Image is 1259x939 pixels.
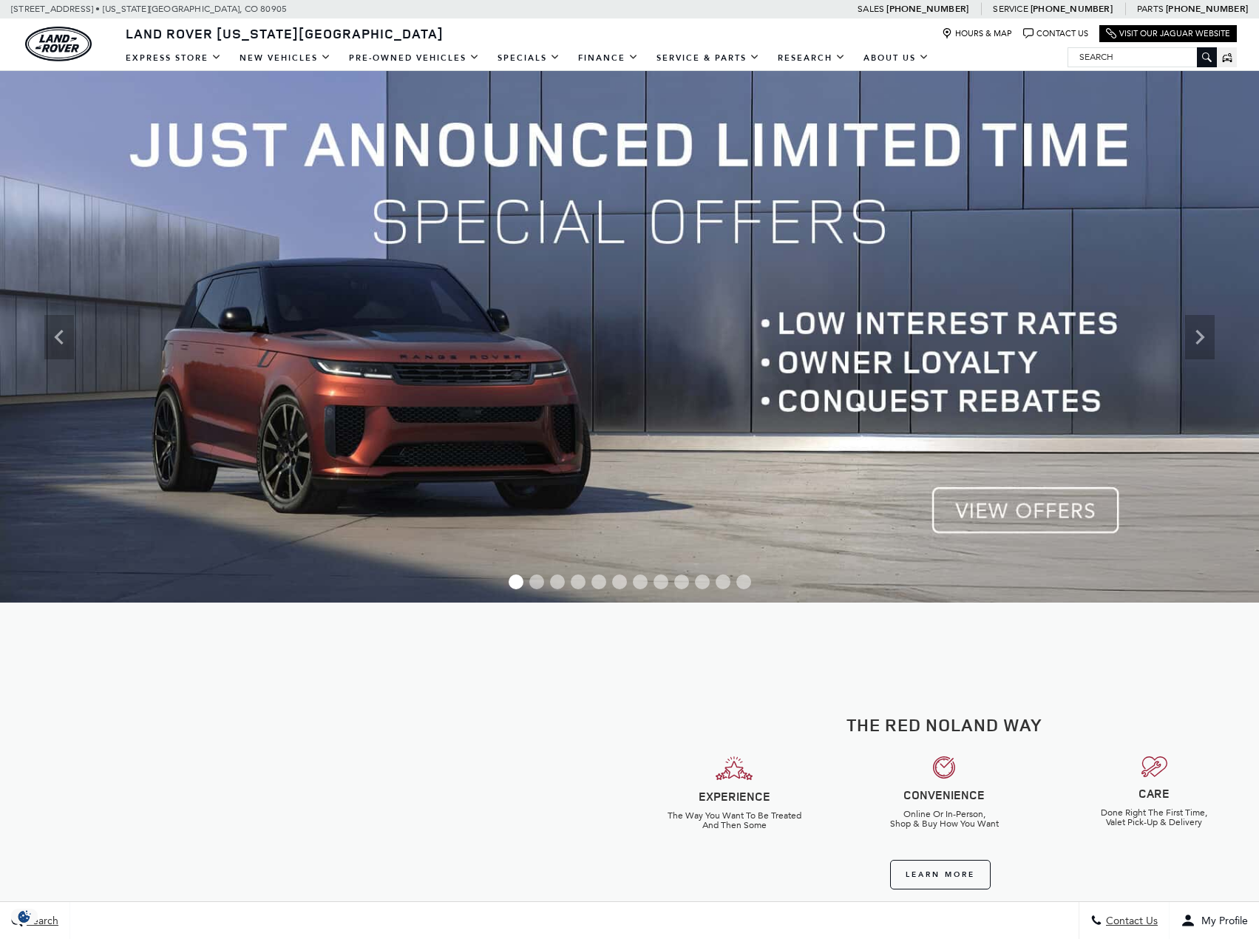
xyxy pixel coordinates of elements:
[340,45,489,71] a: Pre-Owned Vehicles
[1102,915,1158,927] span: Contact Us
[117,45,938,71] nav: Main Navigation
[569,45,648,71] a: Finance
[654,574,668,589] span: Go to slide 8
[850,810,1038,829] h6: Online Or In-Person, Shop & Buy How You Want
[1106,28,1230,39] a: Visit Our Jaguar Website
[571,574,586,589] span: Go to slide 4
[117,24,452,42] a: Land Rover [US_STATE][GEOGRAPHIC_DATA]
[489,45,569,71] a: Specials
[890,860,991,889] a: Learn More
[736,574,751,589] span: Go to slide 12
[1031,3,1113,15] a: [PHONE_NUMBER]
[509,574,523,589] span: Go to slide 1
[993,4,1028,14] span: Service
[1166,3,1248,15] a: [PHONE_NUMBER]
[886,3,968,15] a: [PHONE_NUMBER]
[25,27,92,61] a: land-rover
[1195,915,1248,927] span: My Profile
[591,574,606,589] span: Go to slide 5
[1068,48,1216,66] input: Search
[117,45,231,71] a: EXPRESS STORE
[25,27,92,61] img: Land Rover
[855,45,938,71] a: About Us
[7,909,41,924] img: Opt-Out Icon
[1060,808,1248,827] h6: Done Right The First Time, Valet Pick-Up & Delivery
[648,45,769,71] a: Service & Parts
[126,24,444,42] span: Land Rover [US_STATE][GEOGRAPHIC_DATA]
[641,811,829,830] h6: The Way You Want To Be Treated And Then Some
[231,45,340,71] a: New Vehicles
[11,4,287,14] a: [STREET_ADDRESS] • [US_STATE][GEOGRAPHIC_DATA], CO 80905
[1137,4,1164,14] span: Parts
[903,787,985,803] strong: CONVENIENCE
[716,574,730,589] span: Go to slide 11
[550,574,565,589] span: Go to slide 3
[695,574,710,589] span: Go to slide 10
[641,715,1249,734] h2: The Red Noland Way
[633,574,648,589] span: Go to slide 7
[769,45,855,71] a: Research
[1023,28,1088,39] a: Contact Us
[612,574,627,589] span: Go to slide 6
[1138,785,1170,801] strong: CARE
[529,574,544,589] span: Go to slide 2
[858,4,884,14] span: Sales
[1185,315,1215,359] div: Next
[85,677,545,935] iframe: YouTube video player
[942,28,1012,39] a: Hours & Map
[7,909,41,924] section: Click to Open Cookie Consent Modal
[44,315,74,359] div: Previous
[699,788,770,804] strong: EXPERIENCE
[674,574,689,589] span: Go to slide 9
[1170,902,1259,939] button: Open user profile menu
